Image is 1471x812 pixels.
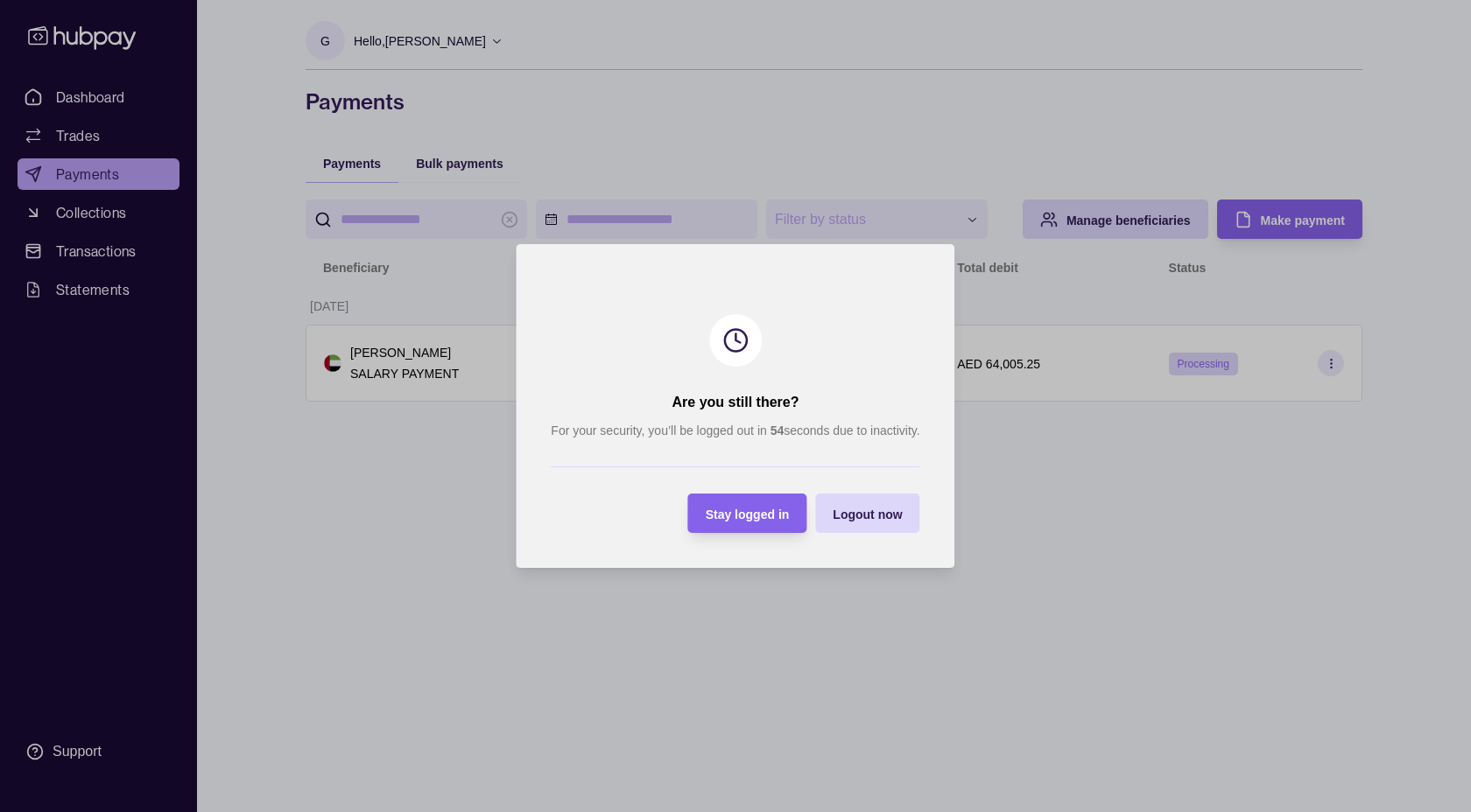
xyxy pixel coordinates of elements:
[688,493,807,533] button: Stay logged in
[672,393,799,412] h2: Are you still there?
[771,423,785,437] strong: 54
[551,421,919,440] p: For your security, you’ll be logged out in seconds due to inactivity.
[815,493,919,533] button: Logout now
[706,507,790,521] span: Stay logged in
[833,507,902,521] span: Logout now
